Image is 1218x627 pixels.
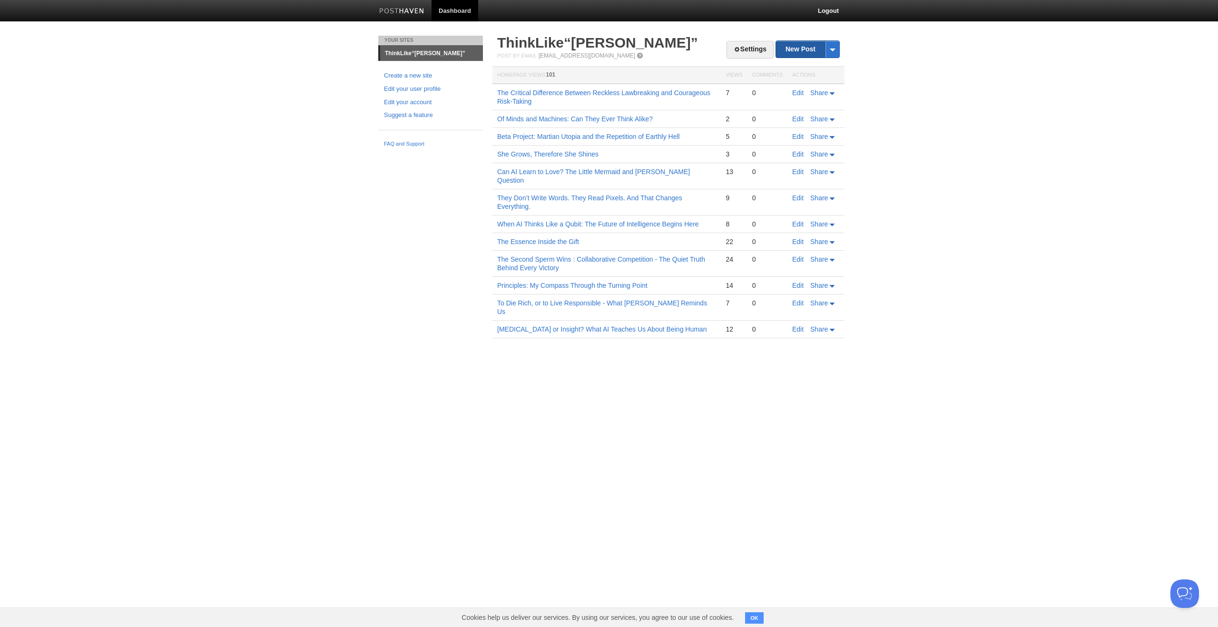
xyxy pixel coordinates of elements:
[497,150,599,158] a: She Grows, Therefore She Shines
[726,167,742,176] div: 13
[810,115,828,123] span: Share
[546,71,555,78] span: 101
[752,194,783,202] div: 0
[810,89,828,97] span: Share
[497,194,682,210] a: They Don’t Write Words. They Read Pixels. And That Changes Everything.
[792,238,804,245] a: Edit
[380,46,483,61] a: ThinkLike“[PERSON_NAME]”
[727,41,774,59] a: Settings
[810,150,828,158] span: Share
[792,133,804,140] a: Edit
[726,325,742,333] div: 12
[792,255,804,263] a: Edit
[726,220,742,228] div: 8
[721,67,747,84] th: Views
[792,220,804,228] a: Edit
[497,299,707,315] a: To Die Rich, or to Live Responsible - What [PERSON_NAME] Reminds Us
[792,299,804,307] a: Edit
[752,325,783,333] div: 0
[752,88,783,97] div: 0
[810,238,828,245] span: Share
[726,237,742,246] div: 22
[810,282,828,289] span: Share
[497,238,579,245] a: The Essence Inside the Gift
[792,325,804,333] a: Edit
[1170,579,1199,608] iframe: Help Scout Beacon - Open
[726,194,742,202] div: 9
[726,132,742,141] div: 5
[787,67,845,84] th: Actions
[752,255,783,264] div: 0
[752,237,783,246] div: 0
[497,220,699,228] a: When AI Thinks Like a Qubit: The Future of Intelligence Begins Here
[726,115,742,123] div: 2
[497,168,690,184] a: Can AI Learn to Love? The Little Mermaid and [PERSON_NAME] Question
[497,133,680,140] a: Beta Project: Martian Utopia and the Repetition of Earthly Hell
[747,67,787,84] th: Comments
[384,98,477,108] a: Edit your account
[752,150,783,158] div: 0
[379,8,424,15] img: Posthaven-bar
[810,220,828,228] span: Share
[539,52,635,59] a: [EMAIL_ADDRESS][DOMAIN_NAME]
[497,89,710,105] a: The Critical Difference Between Reckless Lawbreaking and Courageous Risk-Taking
[792,115,804,123] a: Edit
[752,281,783,290] div: 0
[810,325,828,333] span: Share
[497,35,698,50] a: ThinkLike“[PERSON_NAME]”
[752,167,783,176] div: 0
[497,255,705,272] a: The Second Sperm Wins : Collaborative Competition - The Quiet Truth Behind Every Victory
[497,325,707,333] a: [MEDICAL_DATA] or Insight? What AI Teaches Us About Being Human
[384,110,477,120] a: Suggest a feature
[776,41,839,58] a: New Post
[752,220,783,228] div: 0
[810,255,828,263] span: Share
[810,168,828,176] span: Share
[745,612,764,624] button: OK
[497,53,537,59] span: Post by Email
[792,89,804,97] a: Edit
[752,299,783,307] div: 0
[384,71,477,81] a: Create a new site
[497,282,648,289] a: Principles: My Compass Through the Turning Point
[792,168,804,176] a: Edit
[810,133,828,140] span: Share
[726,255,742,264] div: 24
[792,194,804,202] a: Edit
[792,150,804,158] a: Edit
[384,84,477,94] a: Edit your user profile
[726,281,742,290] div: 14
[792,282,804,289] a: Edit
[752,132,783,141] div: 0
[726,88,742,97] div: 7
[810,194,828,202] span: Share
[726,299,742,307] div: 7
[378,36,483,45] li: Your Sites
[452,608,743,627] span: Cookies help us deliver our services. By using our services, you agree to our use of cookies.
[810,299,828,307] span: Share
[752,115,783,123] div: 0
[726,150,742,158] div: 3
[492,67,721,84] th: Homepage Views
[384,140,477,148] a: FAQ and Support
[497,115,653,123] a: Of Minds and Machines: Can They Ever Think Alike?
